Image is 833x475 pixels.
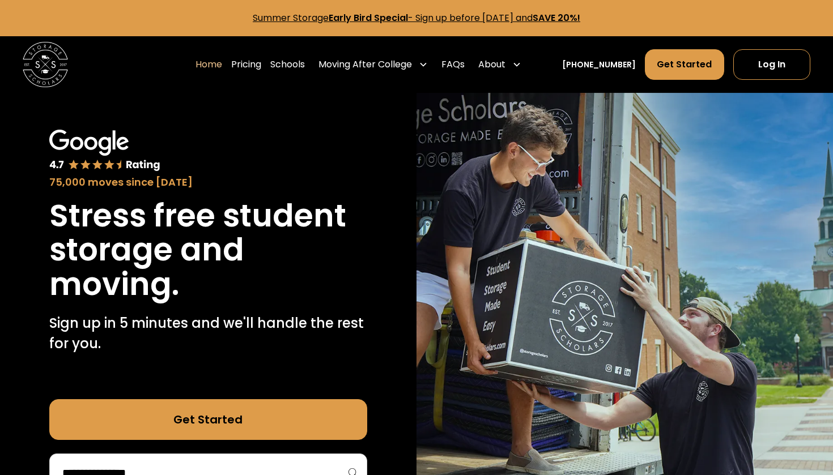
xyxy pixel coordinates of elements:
div: Moving After College [318,58,412,71]
a: Get Started [645,49,724,80]
strong: Early Bird Special [329,11,408,24]
div: About [474,49,526,80]
div: About [478,58,505,71]
a: Get Started [49,399,367,440]
div: Moving After College [314,49,432,80]
p: Sign up in 5 minutes and we'll handle the rest for you. [49,313,367,354]
div: 75,000 moves since [DATE] [49,174,367,190]
a: FAQs [441,49,465,80]
a: Log In [733,49,810,80]
img: Storage Scholars main logo [23,42,68,87]
h1: Stress free student storage and moving. [49,199,367,302]
a: home [23,42,68,87]
a: Schools [270,49,305,80]
a: Summer StorageEarly Bird Special- Sign up before [DATE] andSAVE 20%! [253,11,580,24]
a: Home [195,49,222,80]
a: [PHONE_NUMBER] [562,59,636,71]
strong: SAVE 20%! [533,11,580,24]
a: Pricing [231,49,261,80]
img: Google 4.7 star rating [49,130,161,172]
